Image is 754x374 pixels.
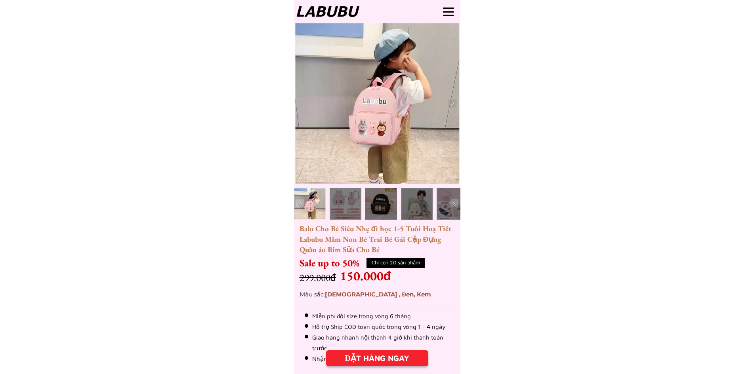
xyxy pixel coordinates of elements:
[296,200,304,208] img: navigation
[325,290,431,298] span: [DEMOGRAPHIC_DATA] , Đen, Kem
[305,353,447,364] li: Nhận hàng và xem trước khi thanh toán
[326,352,428,364] div: ĐẶT HÀNG NGAY
[300,224,457,266] h3: Balo Cho Bé Siêu Nhẹ đi học 1-5 Tuổi Hoạ Tiết Labubu Mầm Non Bé Trai Bé Gái Cặp Đựng Quần áo Bỉm ...
[305,311,447,321] li: Miễn phí đổi size trong vòng 6 tháng
[300,270,383,285] h3: 299.000đ
[305,332,447,353] li: Giao hàng nhanh nội thành 4 giờ khi thanh toán trước
[367,259,425,267] h4: Chỉ còn 20 sản phẩm
[449,100,456,108] img: navigation
[340,266,393,285] h3: 150.000đ
[300,290,437,299] h3: Màu sắc:
[305,321,447,332] li: Hỗ trợ Ship COD toàn quốc trong vòng 1 - 4 ngày
[450,200,458,208] img: navigation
